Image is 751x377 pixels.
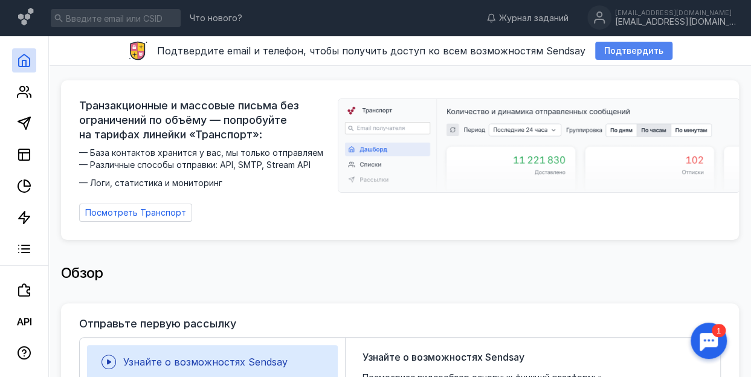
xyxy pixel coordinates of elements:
[79,147,330,189] span: — База контактов хранится у вас, мы только отправляем — Различные способы отправки: API, SMTP, St...
[604,46,663,56] span: Подтвердить
[615,9,736,16] div: [EMAIL_ADDRESS][DOMAIN_NAME]
[615,17,736,27] div: [EMAIL_ADDRESS][DOMAIN_NAME]
[79,318,236,330] h3: Отправьте первую рассылку
[79,204,192,222] a: Посмотреть Транспорт
[499,12,569,24] span: Журнал заданий
[123,356,288,368] span: Узнайте о возможностях Sendsay
[85,208,186,218] span: Посмотреть Транспорт
[51,9,181,27] input: Введите email или CSID
[190,14,242,22] span: Что нового?
[363,350,524,364] span: Узнайте о возможностях Sendsay
[157,45,585,57] span: Подтвердите email и телефон, чтобы получить доступ ко всем возможностям Sendsay
[61,264,103,282] span: Обзор
[27,7,41,21] div: 1
[480,12,575,24] a: Журнал заданий
[595,42,672,60] button: Подтвердить
[338,99,740,192] img: dashboard-transport-banner
[184,14,248,22] a: Что нового?
[79,98,330,142] span: Транзакционные и массовые письма без ограничений по объёму — попробуйте на тарифах линейки «Транс...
